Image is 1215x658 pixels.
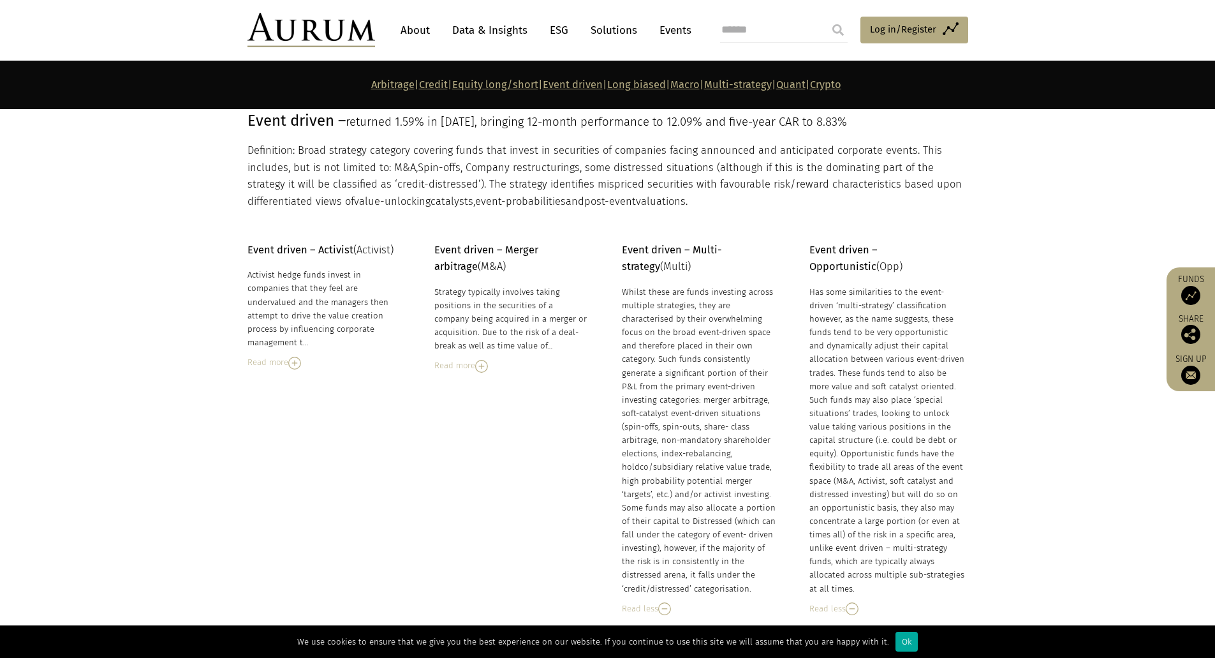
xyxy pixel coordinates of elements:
strong: | | | | | | | | [371,79,841,91]
span: credit-distressed [397,178,478,190]
strong: Event driven – Merger arbitrage [434,244,538,273]
p: (Activist) [247,242,403,258]
img: Sign up to our newsletter [1181,366,1200,385]
span: Spin-offs [418,161,460,174]
span: post-event [584,195,636,207]
div: Read less [809,602,965,616]
p: (Opp) [809,242,965,276]
img: Read Less [846,602,858,615]
a: About [394,19,436,42]
a: Quant [776,79,806,91]
span: Log in/Register [870,22,936,37]
span: event-probabilities [475,195,566,207]
a: Long biased [607,79,666,91]
input: Submit [825,17,851,43]
img: Share this post [1181,325,1200,344]
a: Log in/Register [860,17,968,43]
a: Multi-strategy [704,79,772,91]
div: Ok [895,632,918,652]
a: ESG [543,19,575,42]
span: Event driven – [247,112,346,130]
a: Equity long/short [452,79,538,91]
p: Definition: Broad strategy category covering funds that invest in securities of companies facing ... [247,142,965,210]
a: Solutions [584,19,644,42]
div: Strategy typically involves taking positions in the securities of a company being acquired in a m... [434,285,590,353]
div: Has some similarities to the event-driven ‘multi-strategy’ classification however, as the name su... [809,285,965,595]
div: Whilst these are funds investing across multiple strategies, they are characterised by their over... [622,285,777,595]
img: Read More [475,360,488,373]
a: Crypto [810,79,841,91]
a: Macro [670,79,700,91]
div: Read less [622,602,777,616]
p: (Multi) [622,242,777,276]
a: Arbitrage [371,79,415,91]
strong: Event driven – Activist [247,244,353,256]
div: Share [1173,315,1209,344]
strong: Event driven – Opportunistic [809,244,878,273]
div: Read more [434,359,590,373]
a: Funds [1173,274,1209,305]
img: Access Funds [1181,286,1200,305]
img: Read Less [658,602,671,615]
img: Read More [288,357,301,370]
span: returned 1.59% in [DATE], bringing 12-month performance to 12.09% and five-year CAR to 8.83% [346,115,847,129]
a: Credit [419,79,448,91]
div: Read more [247,355,403,370]
img: Aurum [247,13,375,47]
a: Sign up [1173,354,1209,385]
a: Event driven [543,79,603,91]
strong: Event driven – Multi-strategy [622,244,722,273]
a: Data & Insights [446,19,534,42]
span: value-unlocking [354,195,431,207]
div: Activist hedge funds invest in companies that they feel are undervalued and the managers then att... [247,268,403,349]
p: (M&A) [434,242,590,276]
a: Events [653,19,691,42]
